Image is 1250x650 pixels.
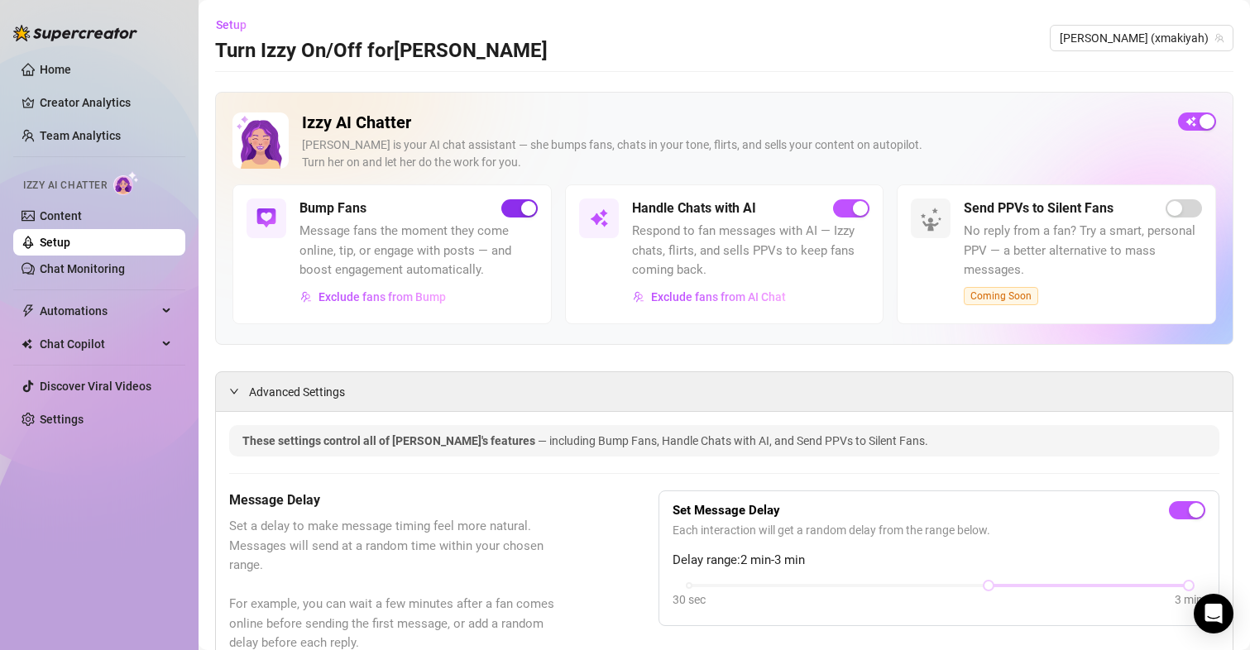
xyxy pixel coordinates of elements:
span: Respond to fan messages with AI — Izzy chats, flirts, and sells PPVs to keep fans coming back. [632,222,870,280]
span: Izzy AI Chatter [23,178,107,194]
img: svg%3e [256,208,276,228]
div: 30 sec [673,590,706,609]
span: Message fans the moment they come online, tip, or engage with posts — and boost engagement automa... [299,222,538,280]
span: Exclude fans from Bump [318,290,446,303]
img: svg%3e [300,291,312,303]
span: Exclude fans from AI Chat [651,290,786,303]
h2: Izzy AI Chatter [302,112,1165,133]
strong: Set Message Delay [673,503,780,518]
a: Content [40,209,82,222]
button: Exclude fans from Bump [299,284,447,310]
h5: Bump Fans [299,198,366,218]
a: Team Analytics [40,129,121,142]
span: Delay range: 2 min - 3 min [673,551,1205,571]
img: Chat Copilot [22,338,32,350]
a: Discover Viral Videos [40,380,151,393]
span: team [1214,33,1224,43]
span: expanded [229,386,239,396]
span: No reply from a fan? Try a smart, personal PPV — a better alternative to mass messages. [964,222,1202,280]
div: expanded [229,382,249,400]
span: Chat Copilot [40,331,157,357]
button: Exclude fans from AI Chat [632,284,787,310]
div: [PERSON_NAME] is your AI chat assistant — she bumps fans, chats in your tone, flirts, and sells y... [302,136,1165,171]
button: Setup [215,12,260,38]
a: Setup [40,236,70,249]
img: svg%3e [589,208,609,228]
img: Izzy AI Chatter [232,112,289,169]
h5: Send PPVs to Silent Fans [964,198,1114,218]
h5: Message Delay [229,490,576,510]
span: Setup [216,18,247,31]
span: Each interaction will get a random delay from the range below. [673,521,1205,539]
span: Coming Soon [964,287,1038,305]
h5: Handle Chats with AI [632,198,756,218]
span: thunderbolt [22,304,35,318]
img: logo-BBDzfeDw.svg [13,25,137,41]
div: 3 min [1175,590,1203,609]
img: silent-fans-ppv-o-N6Mmdf.svg [920,208,946,234]
img: svg%3e [633,291,644,303]
a: Chat Monitoring [40,262,125,275]
span: Advanced Settings [249,383,345,401]
h3: Turn Izzy On/Off for [PERSON_NAME] [215,38,548,65]
img: AI Chatter [113,171,139,195]
span: — including Bump Fans, Handle Chats with AI, and Send PPVs to Silent Fans. [538,434,928,447]
a: Settings [40,413,84,426]
a: Home [40,63,71,76]
a: Creator Analytics [40,89,172,116]
span: Automations [40,298,157,324]
div: Open Intercom Messenger [1194,594,1233,633]
span: maki (xmakiyah) [1060,26,1224,50]
span: These settings control all of [PERSON_NAME]'s features [242,434,538,447]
